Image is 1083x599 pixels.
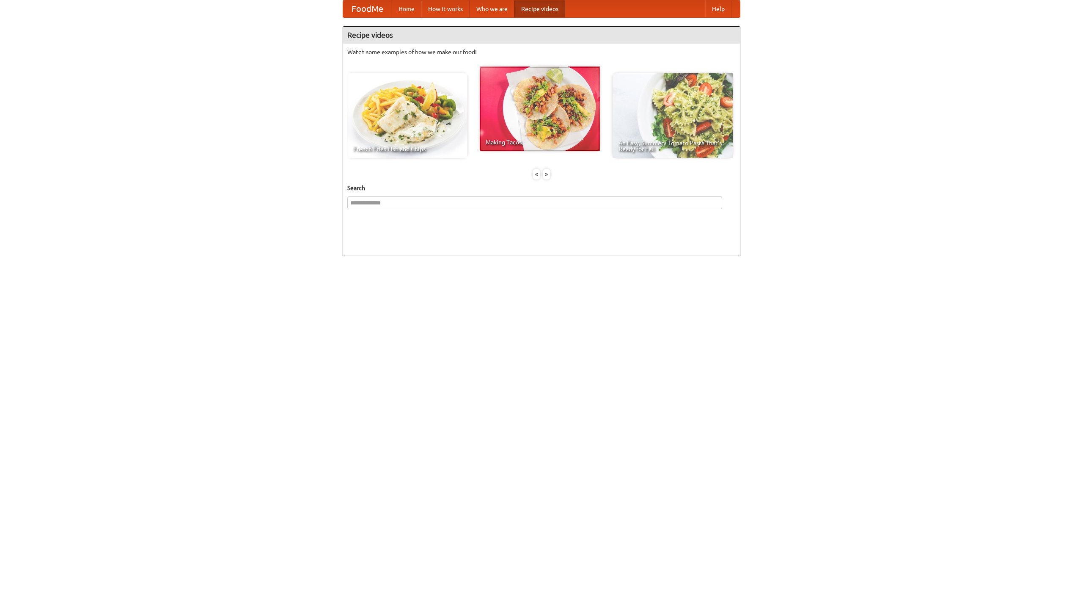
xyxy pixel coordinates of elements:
[421,0,470,17] a: How it works
[618,140,727,152] span: An Easy, Summery Tomato Pasta That's Ready for Fall
[343,0,392,17] a: FoodMe
[347,184,736,192] h5: Search
[613,73,733,158] a: An Easy, Summery Tomato Pasta That's Ready for Fall
[392,0,421,17] a: Home
[347,73,467,158] a: French Fries Fish and Chips
[514,0,565,17] a: Recipe videos
[486,139,594,145] span: Making Tacos
[543,169,550,179] div: »
[353,146,462,152] span: French Fries Fish and Chips
[705,0,731,17] a: Help
[533,169,540,179] div: «
[343,27,740,44] h4: Recipe videos
[347,48,736,56] p: Watch some examples of how we make our food!
[480,66,600,151] a: Making Tacos
[470,0,514,17] a: Who we are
